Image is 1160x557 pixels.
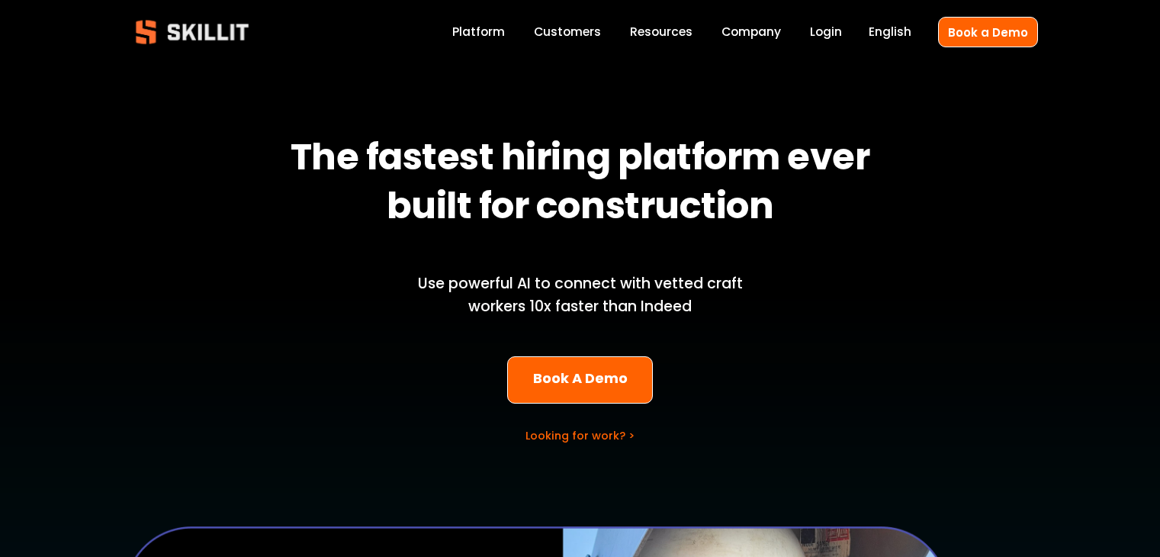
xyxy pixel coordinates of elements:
a: Login [810,22,842,43]
a: Book A Demo [507,356,653,404]
strong: The fastest hiring platform ever built for construction [291,129,877,240]
a: Customers [534,22,601,43]
a: Book a Demo [938,17,1038,47]
a: folder dropdown [630,22,692,43]
a: Looking for work? > [525,428,635,443]
div: language picker [869,22,911,43]
img: Skillit [123,9,262,55]
span: English [869,23,911,40]
p: Use powerful AI to connect with vetted craft workers 10x faster than Indeed [392,272,769,319]
a: Company [721,22,781,43]
span: Resources [630,23,692,40]
a: Platform [452,22,505,43]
